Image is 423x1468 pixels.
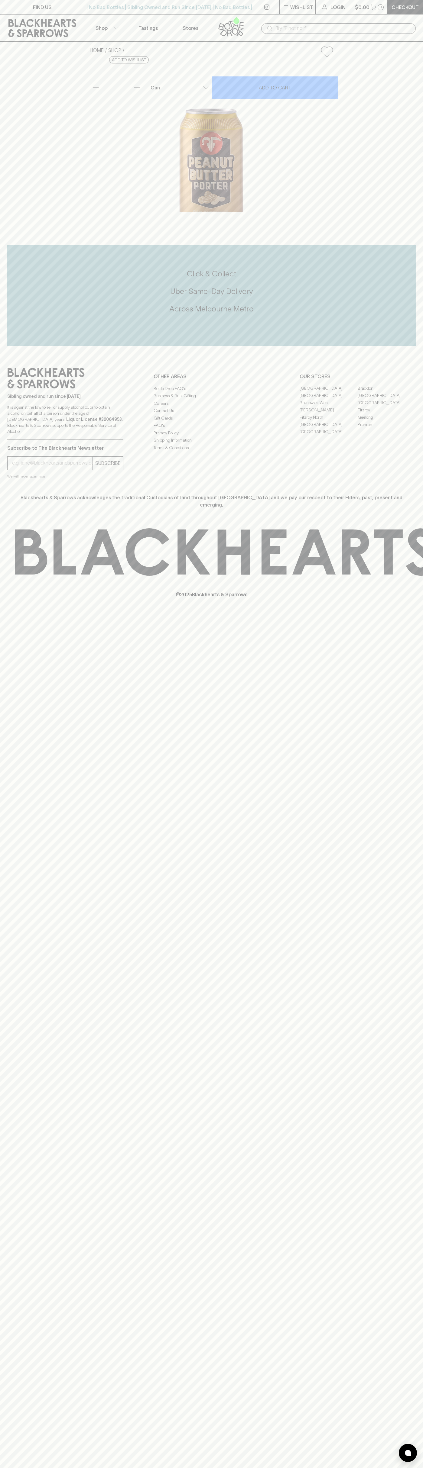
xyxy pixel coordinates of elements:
p: Wishlist [290,4,313,11]
a: Fitzroy [358,407,416,414]
a: Geelong [358,414,416,421]
p: Shop [96,24,108,32]
a: Shipping Information [154,437,270,444]
p: ADD TO CART [259,84,291,91]
a: Fitzroy North [300,414,358,421]
a: Gift Cards [154,414,270,422]
p: Stores [183,24,198,32]
button: Add to wishlist [109,56,149,63]
a: HOME [90,47,104,53]
a: [GEOGRAPHIC_DATA] [300,428,358,436]
button: Shop [85,14,127,41]
strong: Liquor License #32064953 [66,417,122,422]
input: Try "Pinot noir" [276,24,411,33]
div: Call to action block [7,245,416,346]
p: Sibling owned and run since [DATE] [7,393,123,399]
button: Add to wishlist [319,44,335,60]
a: Tastings [127,14,169,41]
p: Subscribe to The Blackhearts Newsletter [7,444,123,452]
p: OUR STORES [300,373,416,380]
p: We will never spam you [7,473,123,479]
a: Privacy Policy [154,429,270,436]
p: Checkout [392,4,419,11]
p: OTHER AREAS [154,373,270,380]
p: Login [330,4,346,11]
p: Can [151,84,160,91]
p: 0 [379,5,382,9]
a: Contact Us [154,407,270,414]
a: Business & Bulk Gifting [154,392,270,400]
a: FAQ's [154,422,270,429]
a: SHOP [108,47,121,53]
div: Can [148,82,211,94]
button: ADD TO CART [212,76,338,99]
p: Blackhearts & Sparrows acknowledges the traditional Custodians of land throughout [GEOGRAPHIC_DAT... [12,494,411,508]
p: FIND US [33,4,52,11]
a: [GEOGRAPHIC_DATA] [358,392,416,399]
p: It is against the law to sell or supply alcohol to, or to obtain alcohol on behalf of a person un... [7,404,123,434]
h5: Uber Same-Day Delivery [7,286,416,296]
a: Stores [169,14,212,41]
input: e.g. jane@blackheartsandsparrows.com.au [12,458,93,468]
a: Prahran [358,421,416,428]
p: Tastings [138,24,158,32]
p: $0.00 [355,4,369,11]
a: Bottle Drop FAQ's [154,385,270,392]
img: 70938.png [85,62,338,212]
h5: Across Melbourne Metro [7,304,416,314]
a: [PERSON_NAME] [300,407,358,414]
a: [GEOGRAPHIC_DATA] [300,421,358,428]
a: Careers [154,400,270,407]
h5: Click & Collect [7,269,416,279]
a: [GEOGRAPHIC_DATA] [300,385,358,392]
a: [GEOGRAPHIC_DATA] [358,399,416,407]
a: [GEOGRAPHIC_DATA] [300,392,358,399]
a: Braddon [358,385,416,392]
p: SUBSCRIBE [95,459,121,467]
a: Brunswick West [300,399,358,407]
img: bubble-icon [405,1450,411,1456]
button: SUBSCRIBE [93,457,123,470]
a: Terms & Conditions [154,444,270,451]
